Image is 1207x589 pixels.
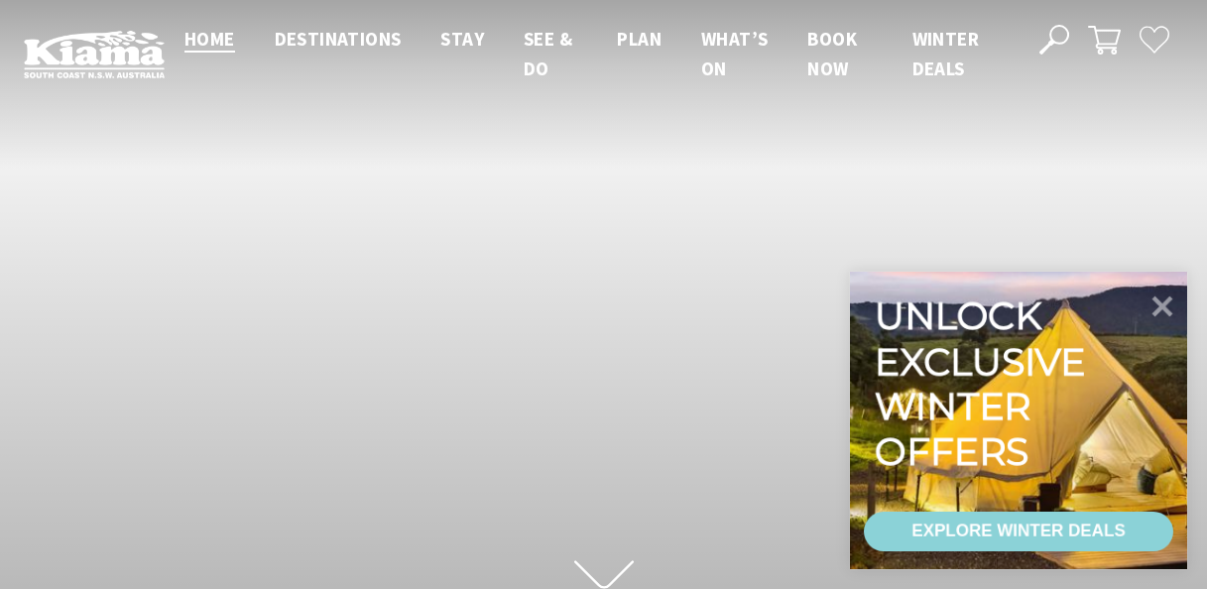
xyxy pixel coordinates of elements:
span: Destinations [275,27,402,51]
span: Home [184,27,235,51]
div: EXPLORE WINTER DEALS [911,512,1125,551]
nav: Main Menu [165,24,1017,84]
span: Plan [617,27,662,51]
span: See & Do [524,27,572,80]
span: Stay [440,27,484,51]
span: Winter Deals [912,27,979,80]
img: Kiama Logo [24,30,165,78]
span: What’s On [701,27,768,80]
a: EXPLORE WINTER DEALS [864,512,1173,551]
span: Book now [807,27,857,80]
div: Unlock exclusive winter offers [875,294,1094,474]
